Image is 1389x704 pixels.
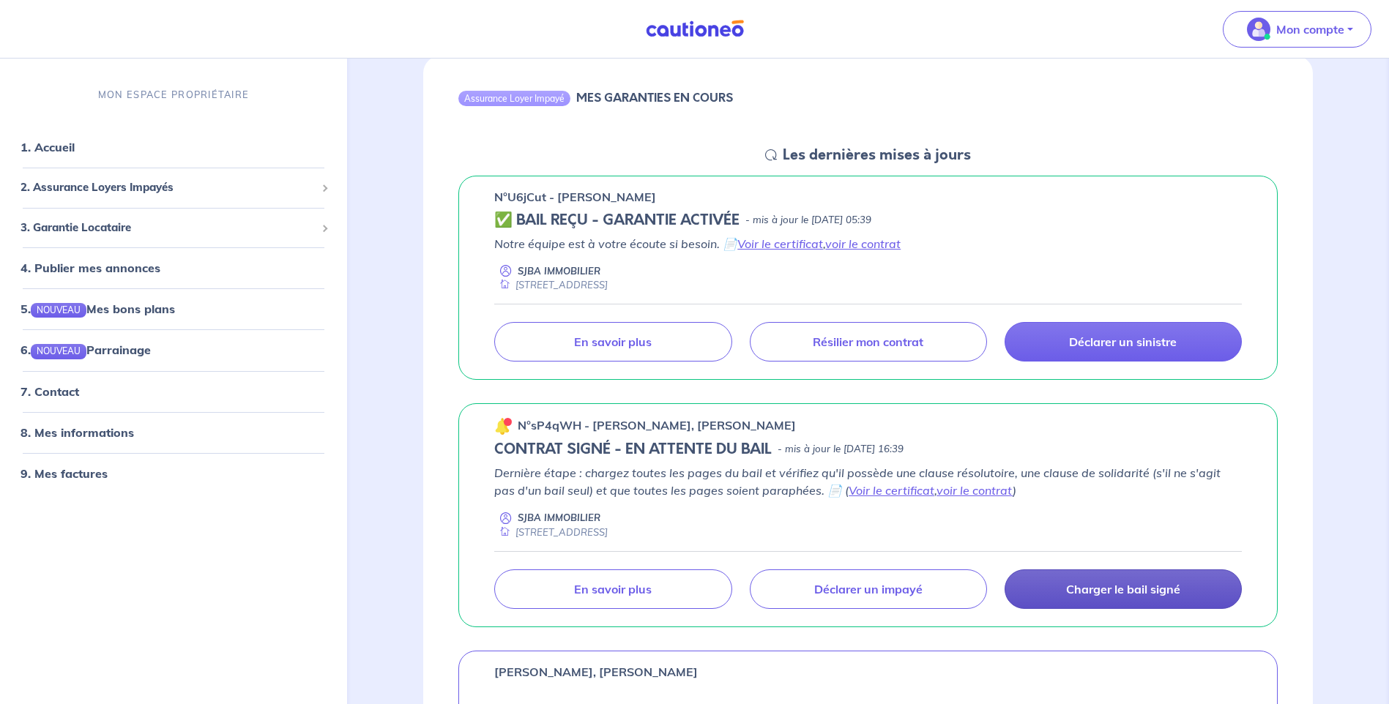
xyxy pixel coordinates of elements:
p: En savoir plus [574,582,652,596]
div: Assurance Loyer Impayé [458,91,570,105]
div: [STREET_ADDRESS] [494,278,608,292]
a: 4. Publier mes annonces [21,261,160,275]
p: SJBA IMMOBILIER [518,511,600,525]
span: 2. Assurance Loyers Impayés [21,179,316,196]
h5: ✅ BAIL REÇU - GARANTIE ACTIVÉE [494,211,740,229]
p: - mis à jour le [DATE] 05:39 [745,213,871,228]
div: state: CONTRACT-SIGNED, Context: NEW,CHOOSE-CERTIFICATE,RELATIONSHIP,LESSOR-DOCUMENTS [494,441,1242,458]
h5: CONTRAT SIGNÉ - EN ATTENTE DU BAIL [494,441,772,458]
a: Résilier mon contrat [750,322,987,362]
p: Résilier mon contrat [813,334,923,349]
div: 8. Mes informations [6,418,341,447]
a: Voir le certificat [849,483,934,498]
a: Voir le certificat [737,236,823,251]
div: 9. Mes factures [6,459,341,488]
p: SJBA IMMOBILIER [518,264,600,278]
h5: Les dernières mises à jours [783,146,971,164]
p: En savoir plus [574,334,652,349]
a: 9. Mes factures [21,466,108,481]
p: Déclarer un impayé [814,582,923,596]
a: 7. Contact [21,384,79,399]
p: - mis à jour le [DATE] 16:39 [778,442,904,457]
a: En savoir plus [494,569,731,609]
div: 1. Accueil [6,132,341,162]
img: 🔔 [494,417,512,435]
div: 7. Contact [6,377,341,406]
a: voir le contrat [936,483,1013,498]
a: Déclarer un impayé [750,569,987,609]
div: 6.NOUVEAUParrainage [6,336,341,365]
div: 3. Garantie Locataire [6,214,341,242]
p: Mon compte [1276,20,1344,38]
div: 5.NOUVEAUMes bons plans [6,294,341,323]
p: Notre équipe est à votre écoute si besoin. 📄 , [494,235,1242,252]
p: Dernière étape : chargez toutes les pages du bail et vérifiez qu'il possède une clause résolutoir... [494,464,1242,499]
a: Déclarer un sinistre [1005,322,1242,362]
img: Cautioneo [640,20,750,38]
div: [STREET_ADDRESS] [494,525,608,539]
p: Charger le bail signé [1066,582,1180,596]
div: state: CONTRACT-VALIDATED, Context: NEW,MAYBE-CERTIFICATE,ALONE,LESSOR-DOCUMENTS [494,211,1242,229]
span: 3. Garantie Locataire [21,220,316,236]
p: MON ESPACE PROPRIÉTAIRE [98,88,249,102]
a: 8. Mes informations [21,425,134,440]
a: Charger le bail signé [1005,569,1242,609]
div: 2. Assurance Loyers Impayés [6,173,341,202]
p: n°U6jCut - [PERSON_NAME] [494,188,656,206]
a: 6.NOUVEAUParrainage [21,343,151,358]
div: 4. Publier mes annonces [6,253,341,282]
button: illu_account_valid_menu.svgMon compte [1223,11,1371,48]
a: 5.NOUVEAUMes bons plans [21,302,175,316]
p: n°sP4qWH - [PERSON_NAME], [PERSON_NAME] [518,416,796,434]
a: En savoir plus [494,322,731,362]
p: [PERSON_NAME], [PERSON_NAME] [494,663,698,681]
h6: MES GARANTIES EN COURS [576,91,733,105]
a: 1. Accueil [21,140,75,154]
p: Déclarer un sinistre [1069,334,1177,349]
img: illu_account_valid_menu.svg [1247,18,1270,41]
a: voir le contrat [825,236,901,251]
